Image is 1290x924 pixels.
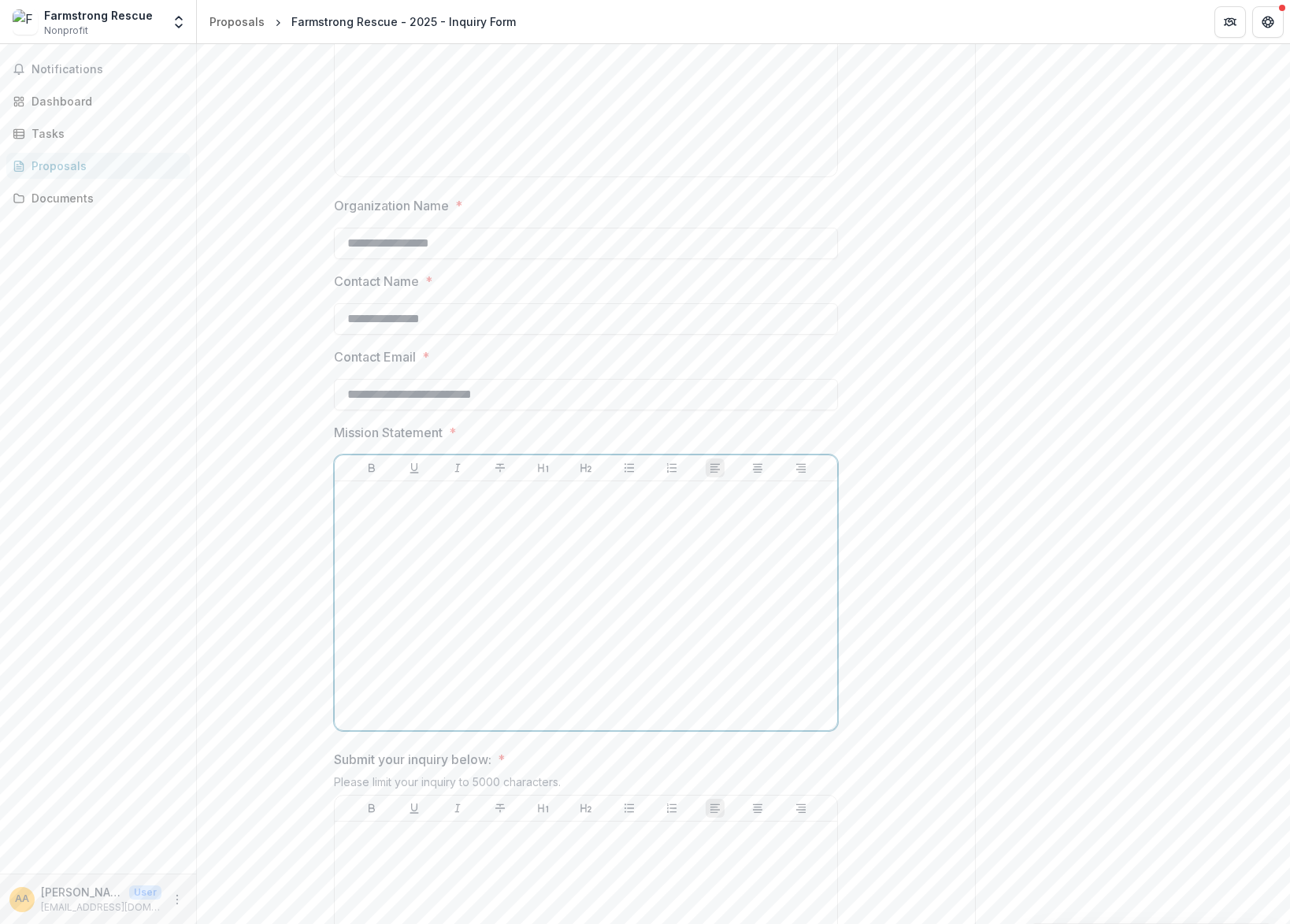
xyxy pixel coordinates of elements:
[168,6,190,38] button: Open entity switcher
[1252,6,1284,38] button: Get Help
[6,185,190,211] a: Documents
[534,799,553,818] button: Heading 1
[203,10,522,33] nav: breadcrumb
[362,799,381,818] button: Bold
[6,57,190,82] button: Notifications
[620,458,639,477] button: Bullet List
[168,890,187,909] button: More
[209,13,265,30] div: Proposals
[662,799,681,818] button: Ordered List
[334,347,416,366] p: Contact Email
[748,458,767,477] button: Align Center
[791,458,810,477] button: Align Right
[491,799,510,818] button: Strike
[405,458,424,477] button: Underline
[620,799,639,818] button: Bullet List
[32,158,177,174] div: Proposals
[15,894,29,904] div: Alisa Armstrong
[32,93,177,109] div: Dashboard
[1214,6,1246,38] button: Partners
[662,458,681,477] button: Ordered List
[748,799,767,818] button: Align Center
[706,799,725,818] button: Align Left
[334,196,449,215] p: Organization Name
[44,7,153,24] div: Farmstrong Rescue
[334,272,419,291] p: Contact Name
[203,10,271,33] a: Proposals
[534,458,553,477] button: Heading 1
[491,458,510,477] button: Strike
[334,423,443,442] p: Mission Statement
[448,458,467,477] button: Italicize
[448,799,467,818] button: Italicize
[334,775,838,795] div: Please limit your inquiry to 5000 characters.
[41,900,161,915] p: [EMAIL_ADDRESS][DOMAIN_NAME]
[791,799,810,818] button: Align Right
[334,750,491,769] p: Submit your inquiry below:
[576,458,595,477] button: Heading 2
[32,125,177,142] div: Tasks
[13,9,38,35] img: Farmstrong Rescue
[576,799,595,818] button: Heading 2
[6,153,190,179] a: Proposals
[44,24,88,38] span: Nonprofit
[362,458,381,477] button: Bold
[32,63,183,76] span: Notifications
[129,885,161,900] p: User
[6,121,190,147] a: Tasks
[706,458,725,477] button: Align Left
[41,884,123,900] p: [PERSON_NAME]
[32,190,177,206] div: Documents
[405,799,424,818] button: Underline
[291,13,516,30] div: Farmstrong Rescue - 2025 - Inquiry Form
[6,88,190,114] a: Dashboard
